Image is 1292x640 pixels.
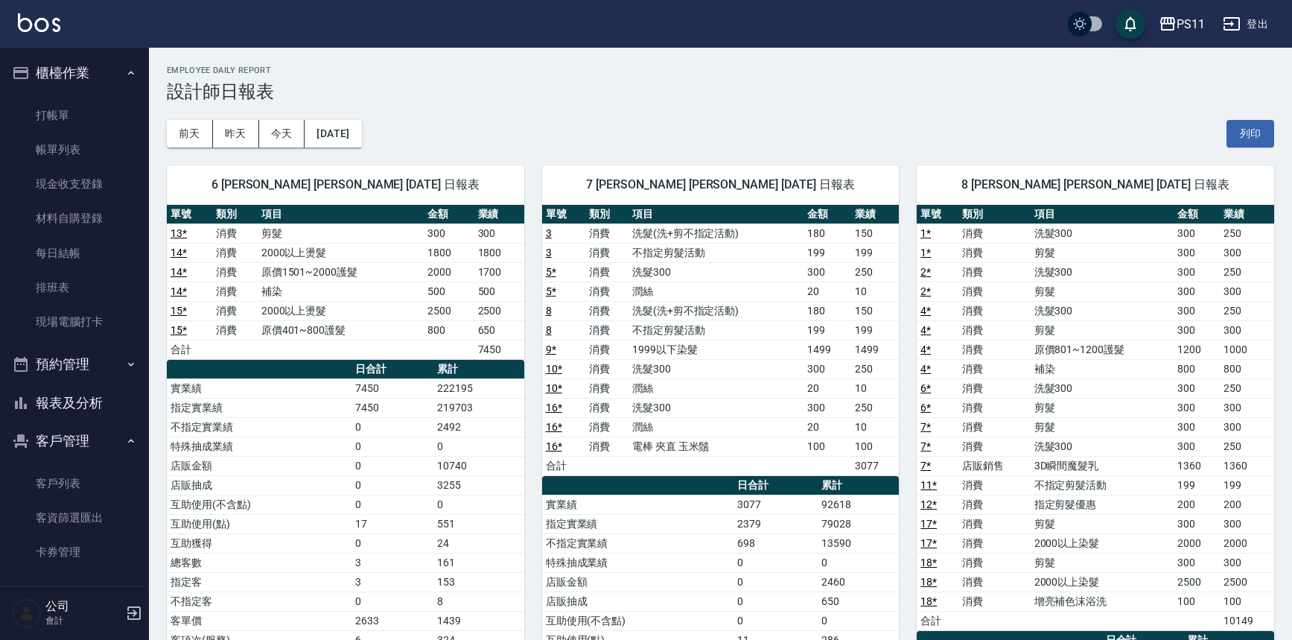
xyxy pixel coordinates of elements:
[733,495,818,514] td: 3077
[424,282,474,301] td: 500
[1220,475,1274,495] td: 199
[803,262,851,282] td: 300
[917,205,1274,631] table: a dense table
[433,611,524,630] td: 1439
[1174,340,1219,359] td: 1200
[542,205,585,224] th: 單號
[1220,437,1274,456] td: 250
[851,301,899,320] td: 150
[18,13,60,32] img: Logo
[818,514,899,533] td: 79028
[851,437,899,456] td: 100
[1220,398,1274,417] td: 300
[851,378,899,398] td: 10
[958,359,1031,378] td: 消費
[1031,205,1174,224] th: 項目
[585,301,629,320] td: 消費
[958,398,1031,417] td: 消費
[560,177,882,192] span: 7 [PERSON_NAME] [PERSON_NAME] [DATE] 日報表
[585,320,629,340] td: 消費
[629,340,803,359] td: 1999以下染髮
[803,320,851,340] td: 199
[546,247,552,259] a: 3
[1031,456,1174,475] td: 3D瞬間魔髮乳
[803,398,851,417] td: 300
[351,456,433,475] td: 0
[351,572,433,592] td: 3
[851,417,899,437] td: 10
[1220,243,1274,262] td: 300
[1031,243,1174,262] td: 剪髮
[935,177,1256,192] span: 8 [PERSON_NAME] [PERSON_NAME] [DATE] 日報表
[818,533,899,553] td: 13590
[351,553,433,572] td: 3
[6,384,143,422] button: 報表及分析
[1031,533,1174,553] td: 2000以上染髮
[958,301,1031,320] td: 消費
[167,66,1274,75] h2: Employee Daily Report
[1174,417,1219,437] td: 300
[629,378,803,398] td: 潤絲
[1031,301,1174,320] td: 洗髮300
[1031,320,1174,340] td: 剪髮
[851,282,899,301] td: 10
[433,398,524,417] td: 219703
[1031,437,1174,456] td: 洗髮300
[1220,282,1274,301] td: 300
[474,320,524,340] td: 650
[585,243,629,262] td: 消費
[6,236,143,270] a: 每日結帳
[803,282,851,301] td: 20
[851,398,899,417] td: 250
[433,592,524,611] td: 8
[212,205,258,224] th: 類別
[585,359,629,378] td: 消費
[851,359,899,378] td: 250
[542,553,733,572] td: 特殊抽成業績
[6,422,143,460] button: 客戶管理
[6,98,143,133] a: 打帳單
[818,476,899,495] th: 累計
[851,456,899,475] td: 3077
[1031,572,1174,592] td: 2000以上染髮
[1226,120,1274,148] button: 列印
[424,301,474,320] td: 2500
[1220,340,1274,359] td: 1000
[1174,553,1219,572] td: 300
[733,514,818,533] td: 2379
[851,205,899,224] th: 業績
[1217,10,1274,38] button: 登出
[542,514,733,533] td: 指定實業績
[6,54,143,92] button: 櫃檯作業
[629,359,803,378] td: 洗髮300
[6,201,143,235] a: 材料自購登錄
[585,282,629,301] td: 消費
[546,227,552,239] a: 3
[1220,533,1274,553] td: 2000
[958,243,1031,262] td: 消費
[474,224,524,243] td: 300
[1174,320,1219,340] td: 300
[258,243,424,262] td: 2000以上燙髮
[258,205,424,224] th: 項目
[629,398,803,417] td: 洗髮300
[258,301,424,320] td: 2000以上燙髮
[167,495,351,514] td: 互助使用(不含點)
[433,437,524,456] td: 0
[258,262,424,282] td: 原價1501~2000護髮
[351,514,433,533] td: 17
[629,224,803,243] td: 洗髮(洗+剪不指定活動)
[1031,262,1174,282] td: 洗髮300
[424,262,474,282] td: 2000
[629,243,803,262] td: 不指定剪髮活動
[1220,320,1274,340] td: 300
[958,378,1031,398] td: 消費
[958,340,1031,359] td: 消費
[958,282,1031,301] td: 消費
[351,398,433,417] td: 7450
[585,224,629,243] td: 消費
[958,224,1031,243] td: 消費
[546,305,552,317] a: 8
[185,177,506,192] span: 6 [PERSON_NAME] [PERSON_NAME] [DATE] 日報表
[433,456,524,475] td: 10740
